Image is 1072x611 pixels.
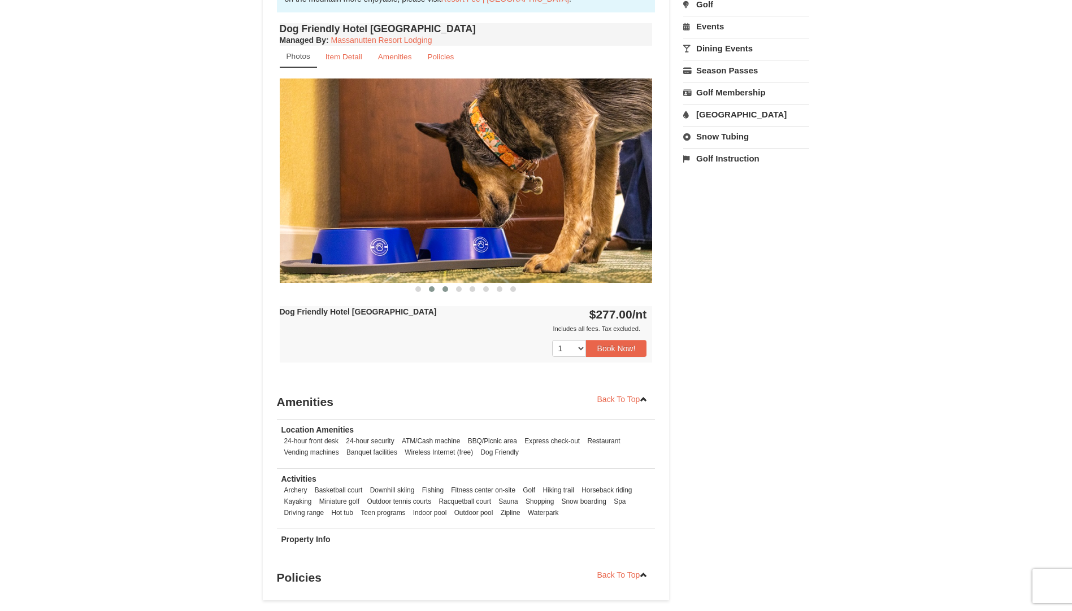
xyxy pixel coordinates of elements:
[287,52,310,60] small: Photos
[318,46,370,68] a: Item Detail
[683,16,809,37] a: Events
[280,78,653,282] img: 18876286-335-ddc214ab.jpg
[427,53,454,61] small: Policies
[378,53,412,61] small: Amenities
[522,435,583,447] li: Express check-out
[280,46,317,68] a: Photos
[371,46,419,68] a: Amenities
[364,496,434,507] li: Outdoor tennis courts
[586,340,647,357] button: Book Now!
[277,566,656,589] h3: Policies
[611,496,628,507] li: Spa
[584,435,623,447] li: Restaurant
[329,507,356,518] li: Hot tub
[683,38,809,59] a: Dining Events
[280,23,653,34] h4: Dog Friendly Hotel [GEOGRAPHIC_DATA]
[281,447,342,458] li: Vending machines
[281,485,310,496] li: Archery
[280,307,437,316] strong: Dog Friendly Hotel [GEOGRAPHIC_DATA]
[344,447,400,458] li: Banquet facilities
[331,36,432,45] a: Massanutten Resort Lodging
[280,36,329,45] strong: :
[281,496,315,507] li: Kayaking
[540,485,577,496] li: Hiking trail
[280,323,647,334] div: Includes all fees. Tax excluded.
[281,425,354,434] strong: Location Amenities
[343,435,397,447] li: 24-hour security
[358,507,408,518] li: Teen programs
[367,485,418,496] li: Downhill skiing
[410,507,450,518] li: Indoor pool
[589,308,647,321] strong: $277.00
[465,435,520,447] li: BBQ/Picnic area
[632,308,647,321] span: /nt
[559,496,609,507] li: Snow boarding
[496,496,520,507] li: Sauna
[419,485,446,496] li: Fishing
[525,507,561,518] li: Waterpark
[281,535,331,544] strong: Property Info
[478,447,521,458] li: Dog Friendly
[316,496,362,507] li: Miniature golf
[280,36,326,45] span: Managed By
[520,485,538,496] li: Golf
[590,391,656,408] a: Back To Top
[683,104,809,125] a: [GEOGRAPHIC_DATA]
[325,53,362,61] small: Item Detail
[277,391,656,413] h3: Amenities
[579,485,635,496] li: Horseback riding
[281,435,342,447] li: 24-hour front desk
[590,566,656,583] a: Back To Top
[683,126,809,147] a: Snow Tubing
[683,148,809,169] a: Golf Instruction
[448,485,518,496] li: Fitness center on-site
[683,60,809,81] a: Season Passes
[402,447,476,458] li: Wireless Internet (free)
[420,46,461,68] a: Policies
[452,507,496,518] li: Outdoor pool
[312,485,366,496] li: Basketball court
[523,496,557,507] li: Shopping
[498,507,523,518] li: Zipline
[436,496,494,507] li: Racquetball court
[399,435,463,447] li: ATM/Cash machine
[281,474,316,483] strong: Activities
[683,82,809,103] a: Golf Membership
[281,507,327,518] li: Driving range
